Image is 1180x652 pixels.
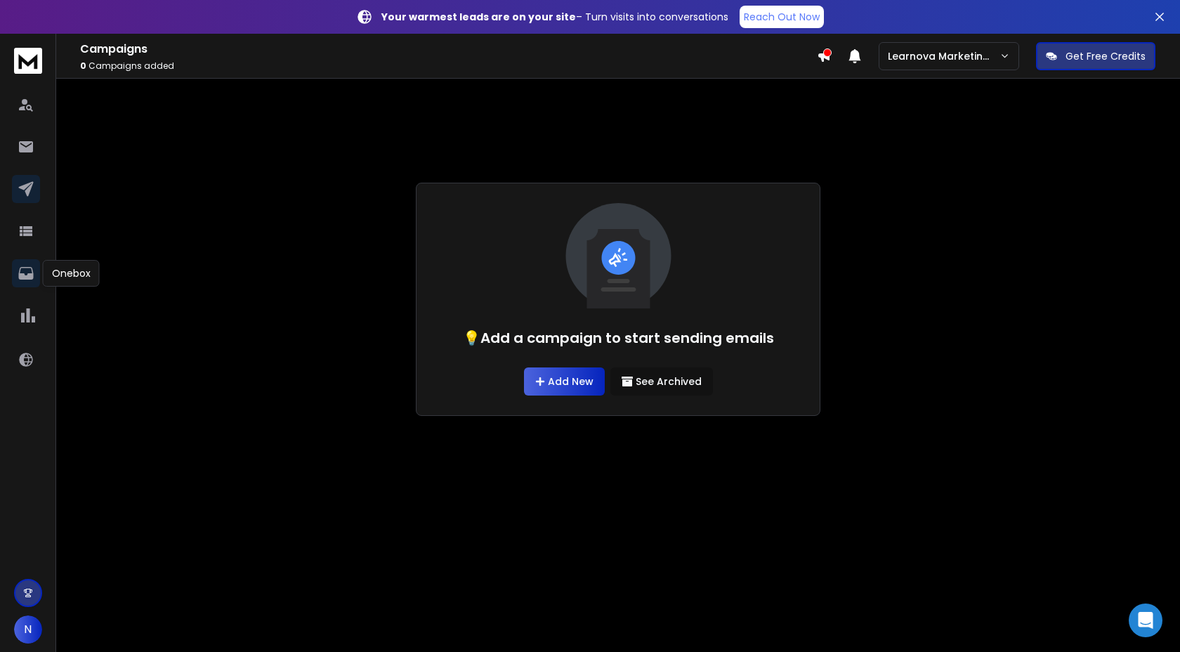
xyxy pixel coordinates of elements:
p: Learnova Marketing Emails [888,49,999,63]
strong: Your warmest leads are on your site [381,10,576,24]
h1: 💡Add a campaign to start sending emails [463,328,774,348]
button: N [14,615,42,644]
p: Reach Out Now [744,10,820,24]
div: Onebox [43,260,100,287]
p: – Turn visits into conversations [381,10,728,24]
p: Campaigns added [80,60,817,72]
img: logo [14,48,42,74]
p: Get Free Credits [1066,49,1146,63]
a: Add New [524,367,605,396]
a: Reach Out Now [740,6,824,28]
button: Get Free Credits [1036,42,1155,70]
button: See Archived [610,367,713,396]
div: Open Intercom Messenger [1129,604,1162,637]
span: 0 [80,60,86,72]
h1: Campaigns [80,41,817,58]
